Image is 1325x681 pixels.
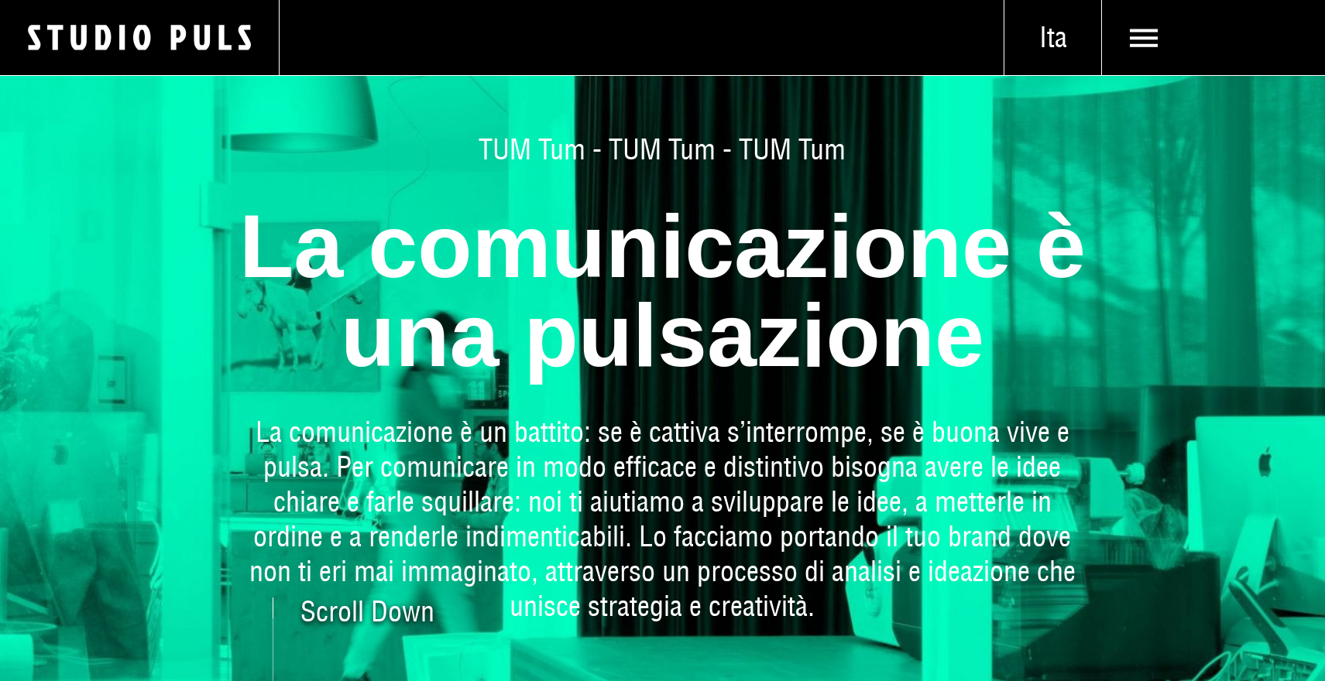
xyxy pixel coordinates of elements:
span: TUM Tum - TUM Tum - TUM Tum [106,132,1219,167]
h1: La comunicazione è una pulsazione [174,202,1150,380]
p: La comunicazione è un battito: se è cattiva s’interrompe, se è buona vive e pulsa. Per comunicare... [244,415,1080,624]
span: Scroll Down [300,597,434,625]
span: Ita [1004,20,1101,55]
